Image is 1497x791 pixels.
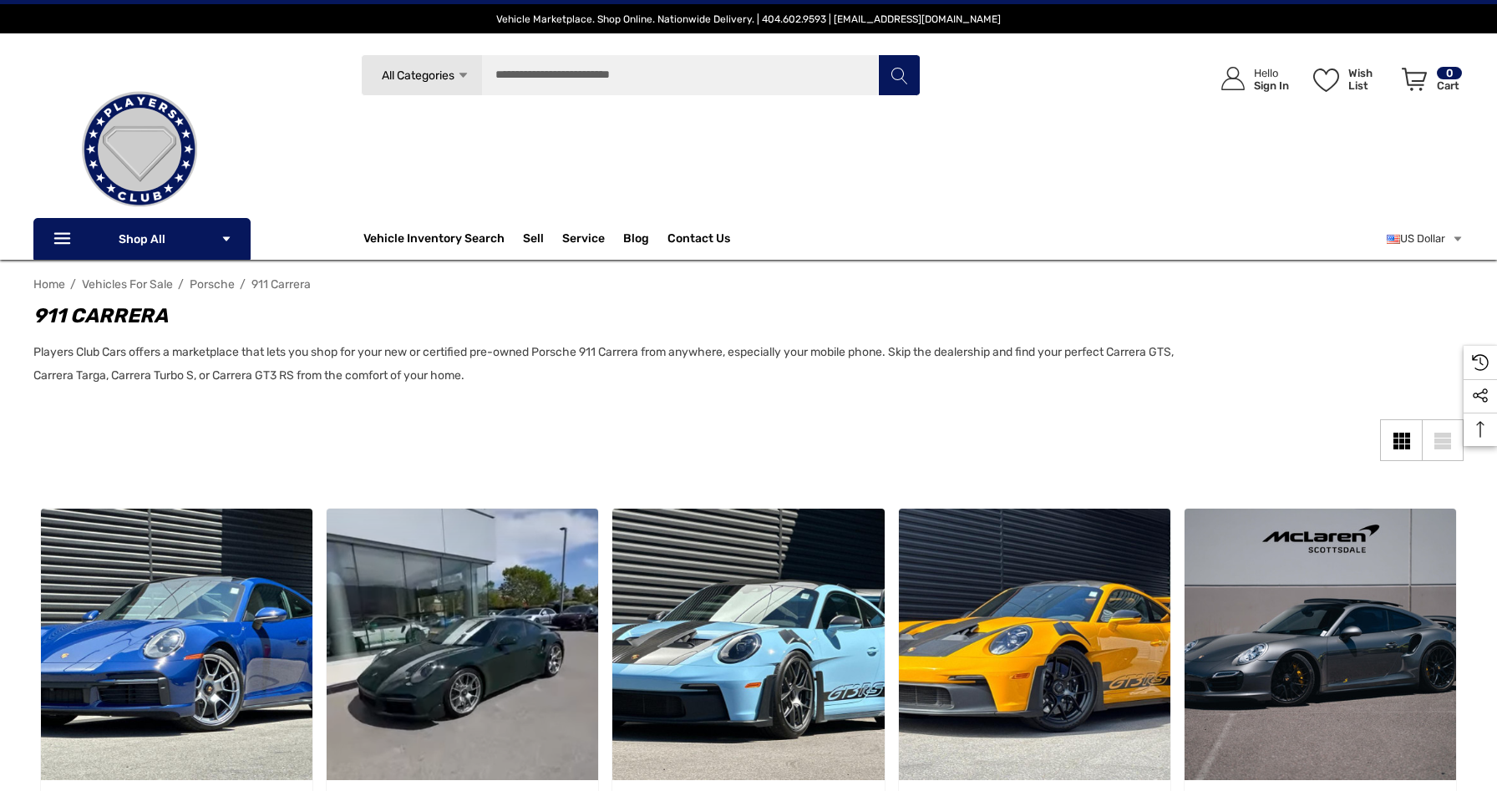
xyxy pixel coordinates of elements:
nav: Breadcrumb [33,270,1464,299]
svg: Icon Arrow Down [457,69,469,82]
p: Cart [1437,79,1462,92]
a: 2014 Porsche 911 Carrera Turbo S VIN WP0AD2A9XES167625,$124,991.00 [1185,509,1456,780]
svg: Wish List [1313,68,1339,92]
svg: Social Media [1472,388,1489,404]
p: Sign In [1254,79,1289,92]
img: For Sale: 2024 Porsche 911 Carrera Turbo S VIN WP0AD2A93RS253171 [327,509,598,780]
img: For Sale: 2022 Porsche 911 Carrera Turbo S VIN WP0AD2A94NS255103 [41,509,312,780]
img: For Sale: 2024 Porsche 911 Carrera GT3 RS VIN WP0AF2A90RS272464 [899,509,1170,780]
p: Shop All [33,218,251,260]
svg: Icon Line [52,230,77,249]
a: Grid View [1380,419,1422,461]
p: Players Club Cars offers a marketplace that lets you shop for your new or certified pre-owned Por... [33,341,1188,388]
a: Cart with 0 items [1394,50,1464,115]
a: Sell [523,222,562,256]
svg: Icon User Account [1221,67,1245,90]
button: Search [878,54,920,96]
a: List View [1422,419,1464,461]
a: Contact Us [667,231,730,250]
svg: Review Your Cart [1402,68,1427,91]
a: 2022 Porsche 911 Carrera Turbo S VIN WP0AD2A94NS255103,$299,888.00 [41,509,312,780]
a: 2024 Porsche 911 Carrera GT3 RS VIN WP0AF2A97RS273868,$479,888.00 [612,509,884,780]
svg: Icon Arrow Down [221,233,232,245]
p: Hello [1254,67,1289,79]
p: 0 [1437,67,1462,79]
span: Sell [523,231,544,250]
a: Porsche [190,277,235,292]
svg: Recently Viewed [1472,354,1489,371]
a: USD [1387,222,1464,256]
h1: 911 Carrera [33,301,1188,331]
span: Vehicle Marketplace. Shop Online. Nationwide Delivery. | 404.602.9593 | [EMAIL_ADDRESS][DOMAIN_NAME] [496,13,1001,25]
a: Blog [623,231,649,250]
span: All Categories [382,68,454,83]
img: For Sale: 2014 Porsche 911 Carrera Turbo S VIN WP0AD2A9XES167625 [1185,509,1456,780]
img: Players Club | Cars For Sale [56,66,223,233]
a: Wish List Wish List [1306,50,1394,108]
a: 2024 Porsche 911 Carrera Turbo S VIN WP0AD2A93RS253171,$339,888.00 [327,509,598,780]
a: Home [33,277,65,292]
a: 911 Carrera [251,277,311,292]
a: Service [562,231,605,250]
a: Vehicles For Sale [82,277,173,292]
p: Wish List [1348,67,1393,92]
a: Sign in [1202,50,1297,108]
a: 2024 Porsche 911 Carrera GT3 RS VIN WP0AF2A90RS272464,$499,888.00 [899,509,1170,780]
svg: Top [1464,421,1497,438]
a: Vehicle Inventory Search [363,231,505,250]
img: For Sale: 2024 Porsche 911 Carrera GT3 RS VIN WP0AF2A97RS273868 [612,509,884,780]
a: All Categories Icon Arrow Down Icon Arrow Up [361,54,482,96]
